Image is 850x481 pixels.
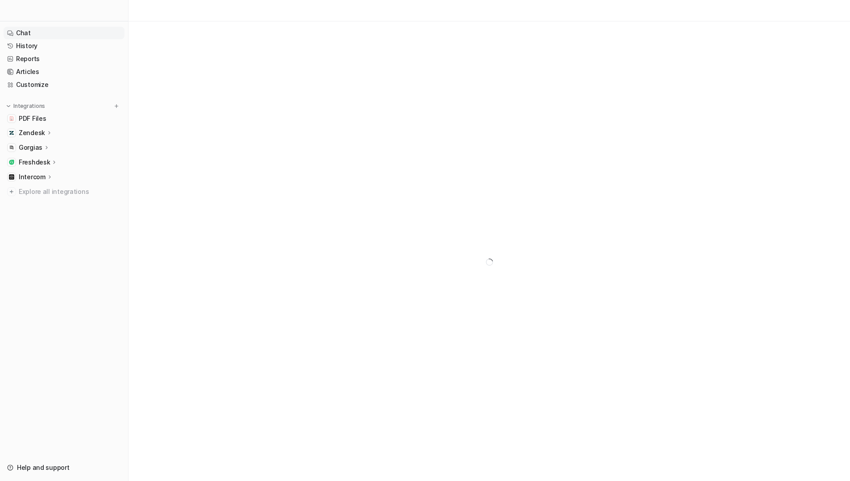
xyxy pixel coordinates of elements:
a: Reports [4,53,124,65]
a: Explore all integrations [4,185,124,198]
a: Articles [4,66,124,78]
img: menu_add.svg [113,103,120,109]
span: Explore all integrations [19,185,121,199]
p: Zendesk [19,128,45,137]
a: Help and support [4,461,124,474]
img: PDF Files [9,116,14,121]
img: Gorgias [9,145,14,150]
a: PDF FilesPDF Files [4,112,124,125]
button: Integrations [4,102,48,111]
img: expand menu [5,103,12,109]
span: PDF Files [19,114,46,123]
p: Freshdesk [19,158,50,167]
p: Gorgias [19,143,42,152]
a: History [4,40,124,52]
img: Zendesk [9,130,14,136]
p: Integrations [13,103,45,110]
img: Freshdesk [9,160,14,165]
a: Customize [4,78,124,91]
p: Intercom [19,173,46,181]
img: Intercom [9,174,14,180]
img: explore all integrations [7,187,16,196]
a: Chat [4,27,124,39]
